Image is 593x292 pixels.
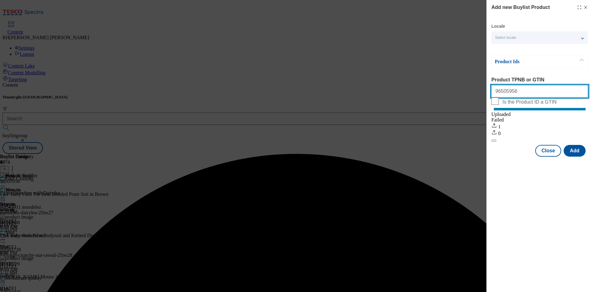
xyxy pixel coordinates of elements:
[491,77,588,83] label: Product TPNB or GTIN
[491,112,588,117] div: Uploaded
[491,4,550,11] h4: Add new Buylist Product
[535,145,561,157] button: Close
[495,59,560,65] p: Product Ids
[491,117,588,123] div: Failed
[491,123,588,130] div: 1
[491,130,588,136] div: 0
[491,31,588,44] button: Select locale
[564,145,586,157] button: Add
[491,25,505,28] label: Locale
[491,85,588,97] input: Enter 1 or 20 space separated Product TPNB or GTIN
[495,35,516,40] span: Select locale
[503,99,557,105] span: Is the Product ID a GTIN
